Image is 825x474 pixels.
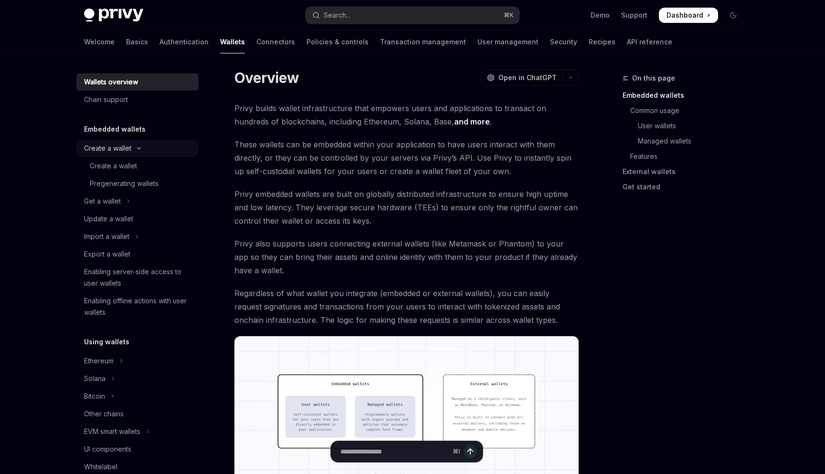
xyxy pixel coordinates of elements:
[481,70,562,86] button: Open in ChatGPT
[84,94,128,105] div: Chain support
[623,88,749,103] a: Embedded wallets
[84,124,146,135] h5: Embedded wallets
[84,31,115,53] a: Welcome
[76,246,199,263] a: Export a wallet
[256,31,295,53] a: Connectors
[84,9,143,22] img: dark logo
[477,31,539,53] a: User management
[159,31,209,53] a: Authentication
[550,31,577,53] a: Security
[76,263,199,292] a: Enabling server-side access to user wallets
[627,31,672,53] a: API reference
[84,143,131,154] div: Create a wallet
[234,187,579,227] span: Privy embedded wallets are built on globally distributed infrastructure to ensure high uptime and...
[76,210,199,227] a: Update a wallet
[659,8,718,23] a: Dashboard
[84,336,129,348] h5: Using wallets
[84,355,114,367] div: Ethereum
[84,373,106,384] div: Solana
[76,370,199,387] button: Toggle Solana section
[498,73,557,82] span: Open in ChatGPT
[90,178,159,189] div: Pregenerating wallets
[84,408,124,420] div: Other chains
[84,461,117,473] div: Whitelabel
[632,72,675,84] span: On this page
[76,352,199,370] button: Toggle Ethereum section
[454,117,490,127] a: and more
[234,69,299,86] h1: Overview
[84,196,121,207] div: Get a wallet
[76,175,199,192] a: Pregenerating wallets
[623,103,749,118] a: Common usage
[76,157,199,175] a: Create a wallet
[234,138,579,178] span: These wallets can be embedded within your application to have users interact with them directly, ...
[76,405,199,422] a: Other chains
[591,10,610,20] a: Demo
[307,31,369,53] a: Policies & controls
[623,164,749,179] a: External wallets
[76,228,199,245] button: Toggle Import a wallet section
[623,149,749,164] a: Features
[76,73,199,91] a: Wallets overview
[84,266,193,289] div: Enabling server-side access to user wallets
[324,10,350,21] div: Search...
[90,160,137,172] div: Create a wallet
[76,193,199,210] button: Toggle Get a wallet section
[84,231,129,242] div: Import a wallet
[464,445,477,458] button: Send message
[589,31,615,53] a: Recipes
[234,237,579,277] span: Privy also supports users connecting external wallets (like Metamask or Phantom) to your app so t...
[76,91,199,108] a: Chain support
[84,443,131,455] div: UI components
[84,295,193,318] div: Enabling offline actions with user wallets
[340,441,449,462] input: Ask a question...
[234,287,579,327] span: Regardless of what wallet you integrate (embedded or external wallets), you can easily request si...
[306,7,519,24] button: Open search
[621,10,647,20] a: Support
[84,426,140,437] div: EVM smart wallets
[84,213,133,225] div: Update a wallet
[504,11,514,19] span: ⌘ K
[623,134,749,149] a: Managed wallets
[666,10,703,20] span: Dashboard
[76,441,199,458] a: UI components
[220,31,245,53] a: Wallets
[76,423,199,440] button: Toggle EVM smart wallets section
[234,102,579,128] span: Privy builds wallet infrastructure that empowers users and applications to transact on hundreds o...
[76,388,199,405] button: Toggle Bitcoin section
[126,31,148,53] a: Basics
[84,391,105,402] div: Bitcoin
[76,140,199,157] button: Toggle Create a wallet section
[623,118,749,134] a: User wallets
[380,31,466,53] a: Transaction management
[84,248,130,260] div: Export a wallet
[84,76,138,88] div: Wallets overview
[623,179,749,195] a: Get started
[76,292,199,321] a: Enabling offline actions with user wallets
[726,8,741,23] button: Toggle dark mode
